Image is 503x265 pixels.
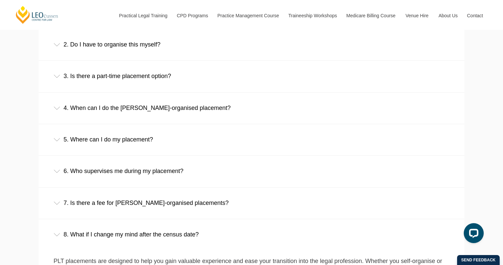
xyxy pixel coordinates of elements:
a: CPD Programs [172,1,212,30]
a: Traineeship Workshops [283,1,341,30]
div: 5. Where can I do my placement? [39,124,464,155]
div: 6. Who supervises me during my placement? [39,156,464,187]
iframe: LiveChat chat widget [458,221,486,248]
div: 2. Do I have to organise this myself? [39,29,464,60]
a: Practice Management Course [213,1,283,30]
a: Practical Legal Training [114,1,172,30]
div: 4. When can I do the [PERSON_NAME]-organised placement? [39,93,464,124]
div: 3. Is there a part-time placement option? [39,61,464,92]
a: Medicare Billing Course [341,1,401,30]
a: [PERSON_NAME] Centre for Law [15,5,59,24]
div: 7. Is there a fee for [PERSON_NAME]-organised placements? [39,188,464,219]
div: 8. What if I change my mind after the census date? [39,219,464,250]
a: Contact [462,1,488,30]
a: Venue Hire [401,1,433,30]
a: About Us [433,1,462,30]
